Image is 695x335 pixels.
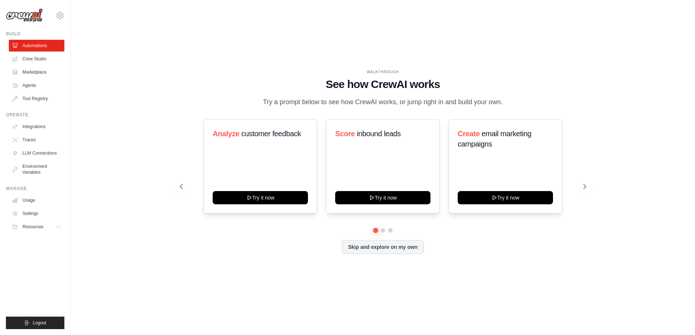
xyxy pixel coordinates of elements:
[9,80,64,91] a: Agents
[458,191,553,204] button: Try it now
[335,130,355,138] span: Score
[180,69,586,75] div: WALKTHROUGH
[259,97,507,107] p: Try a prompt below to see how CrewAI works, or jump right in and build your own.
[213,130,240,138] span: Analyze
[6,31,64,37] div: Build
[9,93,64,105] a: Tool Registry
[22,224,43,230] span: Resources
[213,191,308,204] button: Try it now
[357,130,401,138] span: inbound leads
[33,320,46,326] span: Logout
[6,186,64,191] div: Manage
[458,130,480,138] span: Create
[9,208,64,219] a: Settings
[9,161,64,178] a: Environment Variables
[6,8,43,22] img: Logo
[342,240,424,254] button: Skip and explore on my own
[6,112,64,118] div: Operate
[9,134,64,146] a: Traces
[9,40,64,52] a: Automations
[9,194,64,206] a: Usage
[335,191,430,204] button: Try it now
[9,53,64,65] a: Crew Studio
[9,66,64,78] a: Marketplace
[458,130,531,148] span: email marketing campaigns
[9,221,64,233] button: Resources
[9,147,64,159] a: LLM Connections
[180,78,586,91] h1: See how CrewAI works
[6,317,64,329] button: Logout
[241,130,301,138] span: customer feedback
[9,121,64,133] a: Integrations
